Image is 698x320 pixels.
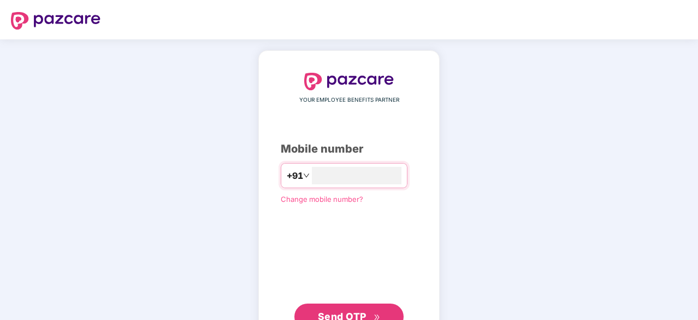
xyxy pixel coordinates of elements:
span: YOUR EMPLOYEE BENEFITS PARTNER [299,96,399,104]
div: Mobile number [281,141,417,158]
span: down [303,172,310,179]
span: +91 [287,169,303,183]
img: logo [304,73,394,90]
a: Change mobile number? [281,195,363,203]
img: logo [11,12,100,30]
